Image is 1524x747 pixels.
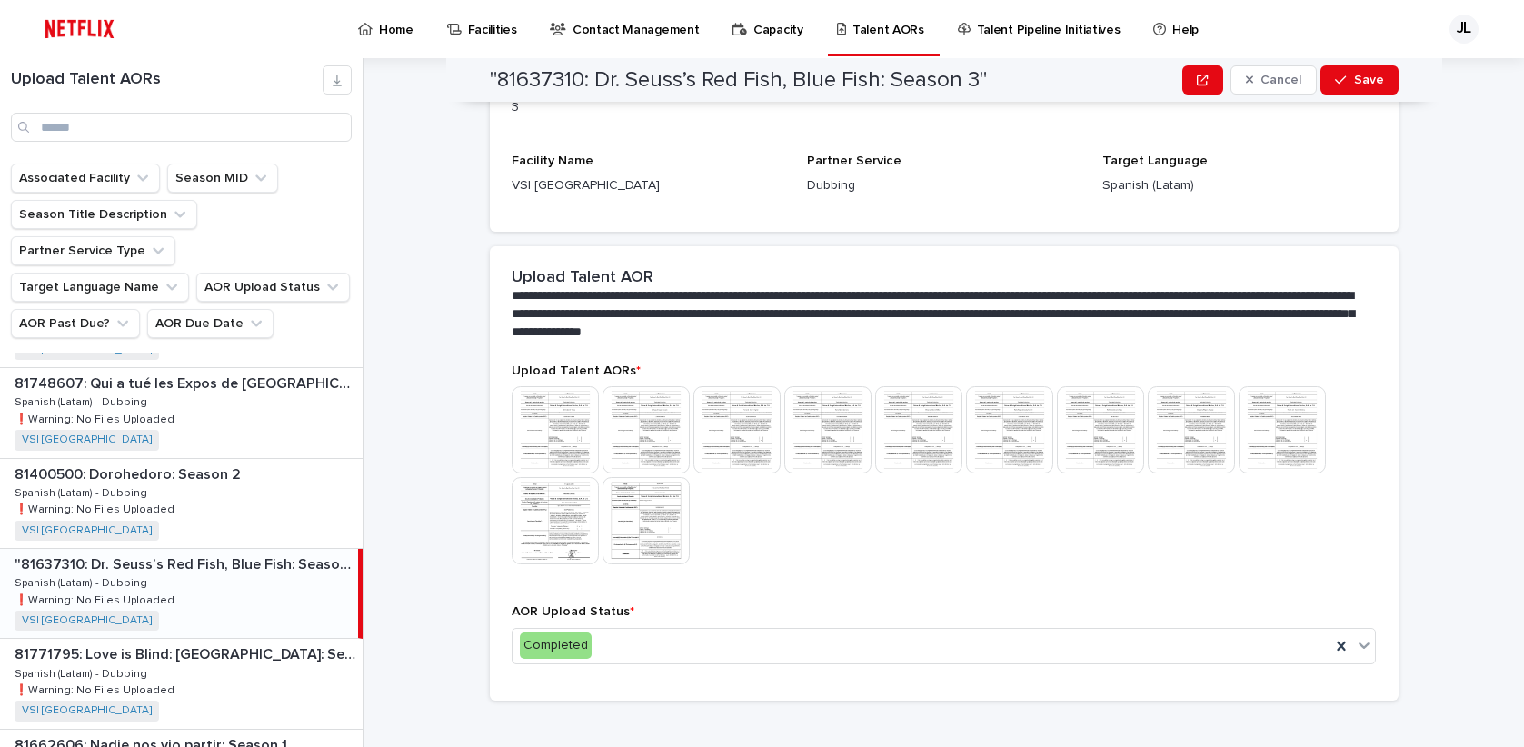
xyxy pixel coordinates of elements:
input: Search [11,113,352,142]
button: Target Language Name [11,273,189,302]
div: Completed [520,632,592,659]
p: Spanish (Latam) - Dubbing [15,483,151,500]
button: Season MID [167,164,278,193]
p: "81637310: Dr. Seuss’s Red Fish, Blue Fish: Season 3" [15,553,354,573]
span: AOR Upload Status [512,605,634,618]
button: Season Title Description [11,200,197,229]
h2: "81637310: Dr. Seuss’s Red Fish, Blue Fish: Season 3" [490,67,987,94]
p: ❗️Warning: No Files Uploaded [15,681,178,697]
h2: Upload Talent AOR [512,268,653,288]
img: ifQbXi3ZQGMSEF7WDB7W [36,11,123,47]
p: Spanish (Latam) - Dubbing [15,664,151,681]
p: Spanish (Latam) [1102,176,1376,195]
div: JL [1449,15,1479,44]
span: Partner Service [807,154,901,167]
button: AOR Past Due? [11,309,140,338]
a: VSI [GEOGRAPHIC_DATA] [22,614,152,627]
span: Facility Name [512,154,593,167]
button: AOR Due Date [147,309,274,338]
span: Target Language [1102,154,1208,167]
p: ❗️Warning: No Files Uploaded [15,500,178,516]
p: 81400500: Dorohedoro: Season 2 [15,463,244,483]
span: Save [1354,74,1384,86]
p: 81771795: Love is Blind: [GEOGRAPHIC_DATA]: Season 1 [15,642,359,663]
p: 81748607: Qui a tué les Expos de Montréal? (Who Killed the Montreal Expos?) [15,372,359,393]
p: Dubbing [807,176,1081,195]
a: VSI [GEOGRAPHIC_DATA] [22,433,152,446]
p: ❗️Warning: No Files Uploaded [15,591,178,607]
button: Save [1320,65,1398,95]
a: VSI [GEOGRAPHIC_DATA] [22,524,152,537]
button: Cancel [1230,65,1318,95]
p: ❗️Warning: No Files Uploaded [15,410,178,426]
button: Associated Facility [11,164,160,193]
p: Spanish (Latam) - Dubbing [15,393,151,409]
p: Spanish (Latam) - Dubbing [15,573,151,590]
button: Partner Service Type [11,236,175,265]
button: AOR Upload Status [196,273,350,302]
span: Upload Talent AORs [512,364,641,377]
h1: Upload Talent AORs [11,70,323,90]
span: Cancel [1260,74,1301,86]
a: VSI [GEOGRAPHIC_DATA] [22,704,152,717]
p: VSI [GEOGRAPHIC_DATA] [512,176,785,195]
